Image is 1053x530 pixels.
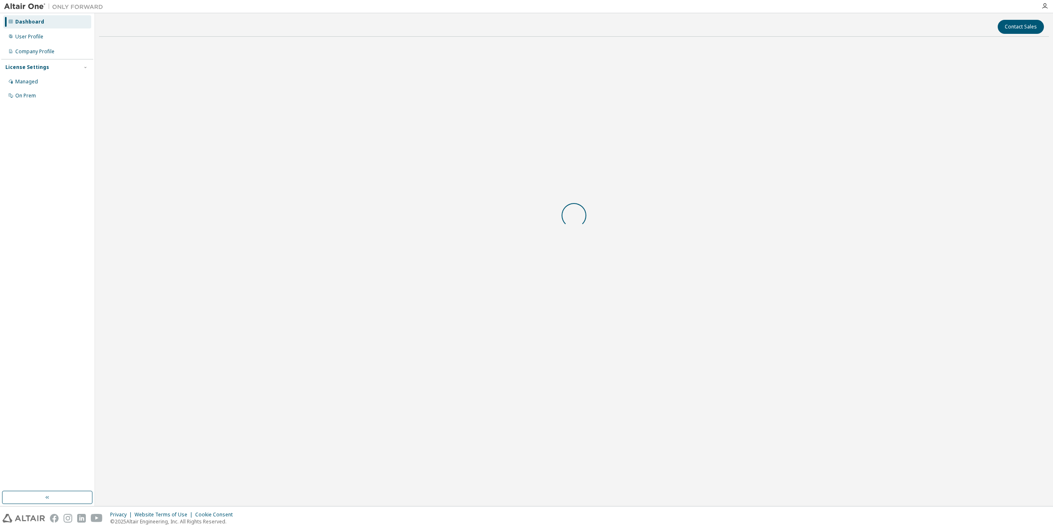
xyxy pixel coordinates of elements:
p: © 2025 Altair Engineering, Inc. All Rights Reserved. [110,518,238,525]
div: Privacy [110,511,135,518]
img: instagram.svg [64,514,72,523]
div: License Settings [5,64,49,71]
img: linkedin.svg [77,514,86,523]
img: youtube.svg [91,514,103,523]
div: Website Terms of Use [135,511,195,518]
div: Company Profile [15,48,54,55]
div: Managed [15,78,38,85]
img: altair_logo.svg [2,514,45,523]
div: Dashboard [15,19,44,25]
div: User Profile [15,33,43,40]
img: Altair One [4,2,107,11]
button: Contact Sales [998,20,1044,34]
img: facebook.svg [50,514,59,523]
div: Cookie Consent [195,511,238,518]
div: On Prem [15,92,36,99]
